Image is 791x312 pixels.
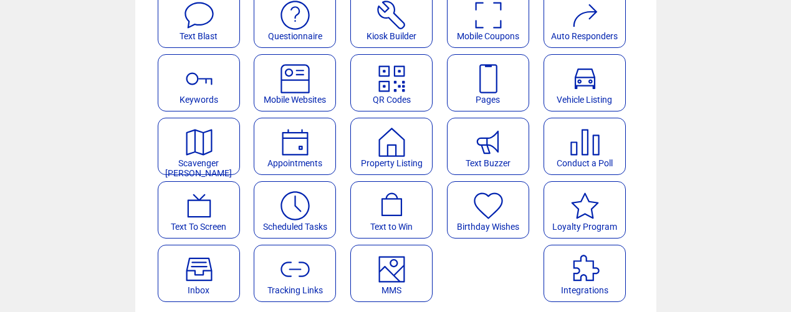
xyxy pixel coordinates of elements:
[254,118,344,175] a: Appointments
[370,222,413,232] span: Text to Win
[476,95,500,105] span: Pages
[375,126,408,159] img: property-listing.svg
[158,118,248,175] a: Scavenger [PERSON_NAME]
[361,158,423,168] span: Property Listing
[472,126,505,159] img: text-buzzer.svg
[552,222,617,232] span: Loyalty Program
[183,253,216,286] img: Inbox.svg
[447,54,537,111] a: Pages
[267,158,322,168] span: Appointments
[268,31,322,41] span: Questionnaire
[544,118,634,175] a: Conduct a Poll
[466,158,511,168] span: Text Buzzer
[561,285,608,295] span: Integrations
[254,54,344,111] a: Mobile Websites
[183,189,216,222] img: text-to-screen.svg
[568,253,602,286] img: integrations.svg
[279,62,312,95] img: mobile-websites.svg
[447,181,537,239] a: Birthday Wishes
[472,62,505,95] img: landing-pages.svg
[457,222,519,232] span: Birthday Wishes
[254,181,344,239] a: Scheduled Tasks
[568,62,602,95] img: vehicle-listing.svg
[568,126,602,159] img: poll.svg
[180,95,218,105] span: Keywords
[350,54,441,111] a: QR Codes
[180,31,218,41] span: Text Blast
[551,31,618,41] span: Auto Responders
[375,253,408,286] img: mms.svg
[158,181,248,239] a: Text To Screen
[367,31,416,41] span: Kiosk Builder
[165,158,232,178] span: Scavenger [PERSON_NAME]
[557,95,612,105] span: Vehicle Listing
[373,95,411,105] span: QR Codes
[375,62,408,95] img: qr.svg
[557,158,613,168] span: Conduct a Poll
[158,245,248,302] a: Inbox
[279,253,312,286] img: links.svg
[544,54,634,111] a: Vehicle Listing
[381,285,401,295] span: MMS
[279,126,312,159] img: appointments.svg
[183,62,216,95] img: keywords.svg
[158,54,248,111] a: Keywords
[264,95,326,105] span: Mobile Websites
[267,285,323,295] span: Tracking Links
[188,285,209,295] span: Inbox
[183,126,216,159] img: scavenger.svg
[544,181,634,239] a: Loyalty Program
[263,222,327,232] span: Scheduled Tasks
[279,189,312,222] img: scheduled-tasks.svg
[350,245,441,302] a: MMS
[171,222,226,232] span: Text To Screen
[568,189,602,222] img: loyalty-program.svg
[457,31,519,41] span: Mobile Coupons
[447,118,537,175] a: Text Buzzer
[472,189,505,222] img: birthday-wishes.svg
[350,181,441,239] a: Text to Win
[544,245,634,302] a: Integrations
[254,245,344,302] a: Tracking Links
[350,118,441,175] a: Property Listing
[375,189,408,222] img: text-to-win.svg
